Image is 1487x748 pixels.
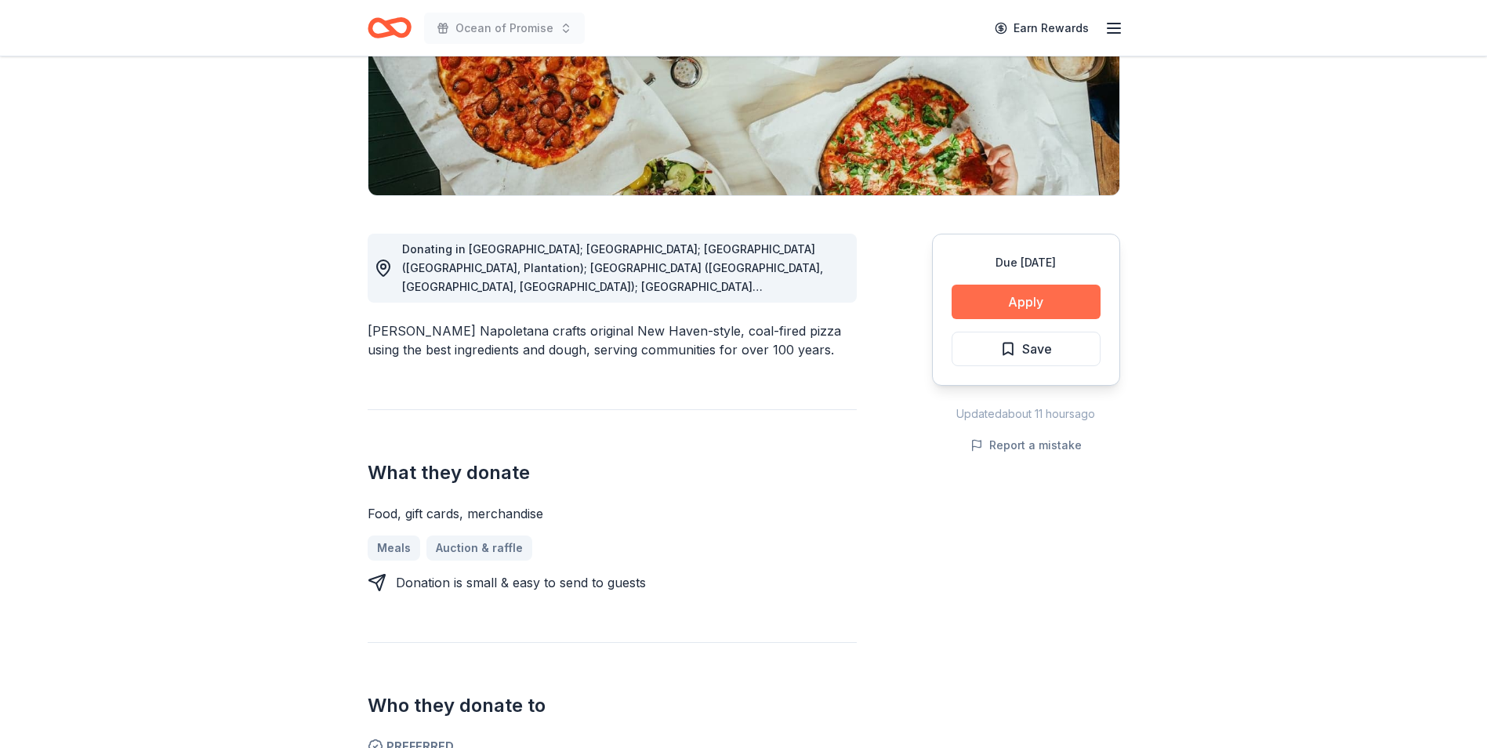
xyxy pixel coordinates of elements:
[985,14,1098,42] a: Earn Rewards
[952,332,1101,366] button: Save
[426,536,532,561] a: Auction & raffle
[368,536,420,561] a: Meals
[368,504,857,523] div: Food, gift cards, merchandise
[396,573,646,592] div: Donation is small & easy to send to guests
[932,405,1120,423] div: Updated about 11 hours ago
[368,321,857,359] div: [PERSON_NAME] Napoletana crafts original New Haven-style, coal-fired pizza using the best ingredi...
[368,693,857,718] h2: Who they donate to
[970,436,1082,455] button: Report a mistake
[368,9,412,46] a: Home
[455,19,553,38] span: Ocean of Promise
[952,285,1101,319] button: Apply
[952,253,1101,272] div: Due [DATE]
[424,13,585,44] button: Ocean of Promise
[368,460,857,485] h2: What they donate
[402,242,823,350] span: Donating in [GEOGRAPHIC_DATA]; [GEOGRAPHIC_DATA]; [GEOGRAPHIC_DATA] ([GEOGRAPHIC_DATA], Plantatio...
[1022,339,1052,359] span: Save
